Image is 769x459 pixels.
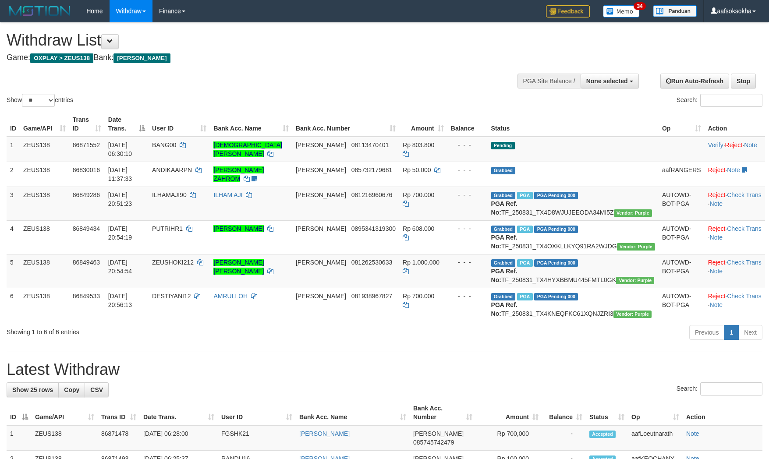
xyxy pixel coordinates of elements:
[491,142,515,149] span: Pending
[213,225,264,232] a: [PERSON_NAME]
[108,225,132,241] span: [DATE] 20:54:19
[708,259,726,266] a: Reject
[296,293,346,300] span: [PERSON_NAME]
[710,200,723,207] a: Note
[20,288,69,321] td: ZEUS138
[451,224,484,233] div: - - -
[727,166,740,173] a: Note
[614,209,652,217] span: Vendor URL: https://trx4.1velocity.biz
[727,225,762,232] a: Check Trans
[447,112,488,137] th: Balance
[517,293,532,300] span: Marked by aafRornrotha
[399,112,447,137] th: Amount: activate to sort column ascending
[451,191,484,199] div: - - -
[73,141,100,148] span: 86871552
[351,259,392,266] span: Copy 081262530633 to clipboard
[581,74,639,88] button: None selected
[705,162,765,187] td: ·
[725,141,743,148] a: Reject
[69,112,105,137] th: Trans ID: activate to sort column ascending
[534,259,578,267] span: PGA Pending
[213,141,282,157] a: [DEMOGRAPHIC_DATA][PERSON_NAME]
[296,191,346,198] span: [PERSON_NAME]
[586,400,628,425] th: Status: activate to sort column ascending
[534,192,578,199] span: PGA Pending
[213,166,264,182] a: [PERSON_NAME] ZAHROM
[517,74,581,88] div: PGA Site Balance /
[64,386,79,393] span: Copy
[149,112,210,137] th: User ID: activate to sort column ascending
[351,166,392,173] span: Copy 085732179681 to clipboard
[12,386,53,393] span: Show 25 rows
[152,191,187,198] span: ILHAMAJI90
[731,74,756,88] a: Stop
[677,382,762,395] label: Search:
[491,259,516,267] span: Grabbed
[7,187,20,220] td: 3
[213,293,248,300] a: AMRULLOH
[700,94,762,107] input: Search:
[98,400,140,425] th: Trans ID: activate to sort column ascending
[705,288,765,321] td: · ·
[451,258,484,267] div: - - -
[727,259,762,266] a: Check Trans
[296,400,410,425] th: Bank Acc. Name: activate to sort column ascending
[152,293,191,300] span: DESTIYANI12
[20,162,69,187] td: ZEUS138
[108,293,132,308] span: [DATE] 20:56:13
[7,324,314,336] div: Showing 1 to 6 of 6 entries
[58,382,85,397] a: Copy
[108,141,132,157] span: [DATE] 06:30:10
[705,254,765,288] td: · ·
[677,94,762,107] label: Search:
[403,166,431,173] span: Rp 50.000
[488,254,659,288] td: TF_250831_TX4HYXBBMU445FMTL0GK
[708,225,726,232] a: Reject
[727,293,762,300] a: Check Trans
[108,259,132,275] span: [DATE] 20:54:54
[30,53,93,63] span: OXPLAY > ZEUS138
[108,166,132,182] span: [DATE] 11:37:33
[7,137,20,162] td: 1
[708,191,726,198] a: Reject
[705,220,765,254] td: · ·
[7,288,20,321] td: 6
[491,234,517,250] b: PGA Ref. No:
[73,259,100,266] span: 86849463
[659,112,705,137] th: Op: activate to sort column ascending
[296,259,346,266] span: [PERSON_NAME]
[296,225,346,232] span: [PERSON_NAME]
[628,400,683,425] th: Op: activate to sort column ascending
[689,325,724,340] a: Previous
[292,112,399,137] th: Bank Acc. Number: activate to sort column ascending
[20,187,69,220] td: ZEUS138
[488,187,659,220] td: TF_250831_TX4D8WJUJEEODA34MI5Z
[710,268,723,275] a: Note
[299,430,350,437] a: [PERSON_NAME]
[617,243,655,251] span: Vendor URL: https://trx4.1velocity.biz
[700,382,762,395] input: Search:
[403,293,434,300] span: Rp 700.000
[491,200,517,216] b: PGA Ref. No:
[613,311,652,318] span: Vendor URL: https://trx4.1velocity.biz
[517,192,532,199] span: Marked by aafRornrotha
[686,430,699,437] a: Note
[105,112,149,137] th: Date Trans.: activate to sort column descending
[7,32,504,49] h1: Withdraw List
[738,325,762,340] a: Next
[140,400,218,425] th: Date Trans.: activate to sort column ascending
[534,226,578,233] span: PGA Pending
[660,74,729,88] a: Run Auto-Refresh
[7,382,59,397] a: Show 25 rows
[296,166,346,173] span: [PERSON_NAME]
[403,259,439,266] span: Rp 1.000.000
[488,220,659,254] td: TF_250831_TX4OXKLLKYQ91RA2WJDG
[659,187,705,220] td: AUTOWD-BOT-PGA
[213,259,264,275] a: [PERSON_NAME] [PERSON_NAME]
[659,288,705,321] td: AUTOWD-BOT-PGA
[213,191,242,198] a: ILHAM AJI
[586,78,628,85] span: None selected
[403,141,434,148] span: Rp 803.800
[491,301,517,317] b: PGA Ref. No:
[20,254,69,288] td: ZEUS138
